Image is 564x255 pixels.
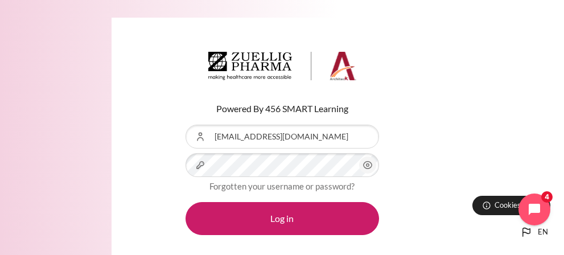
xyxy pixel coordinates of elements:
[495,200,542,211] span: Cookies notice
[208,52,356,85] a: Architeck
[186,102,379,116] p: Powered By 456 SMART Learning
[186,202,379,235] button: Log in
[186,125,379,149] input: Username or Email Address
[208,52,356,80] img: Architeck
[515,221,553,244] button: Languages
[538,227,548,238] span: en
[209,181,355,191] a: Forgotten your username or password?
[472,196,550,215] button: Cookies notice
